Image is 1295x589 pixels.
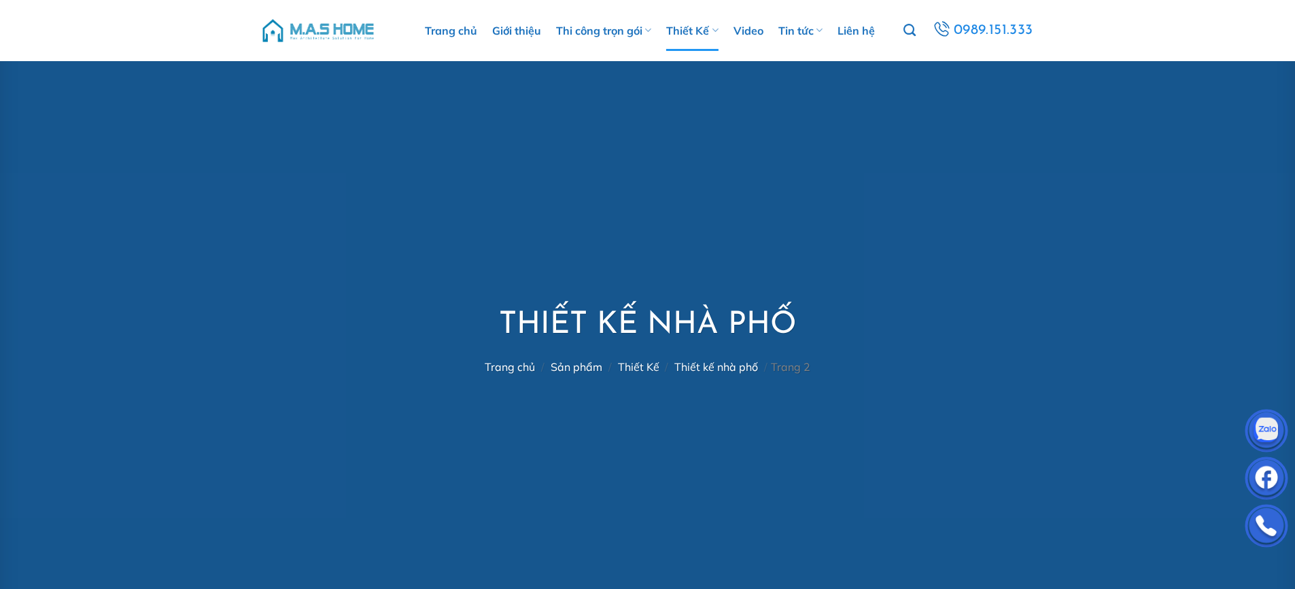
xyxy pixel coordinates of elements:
a: Giới thiệu [492,10,541,51]
a: 0989.151.333 [931,18,1035,43]
span: / [665,360,668,374]
a: Thiết Kế [666,10,718,51]
img: Zalo [1246,412,1287,453]
span: / [608,360,612,374]
img: Phone [1246,507,1287,548]
a: Video [733,10,763,51]
a: Sản phẩm [551,360,602,374]
a: Thi công trọn gói [556,10,651,51]
nav: Trang 2 [485,361,810,374]
a: Trang chủ [425,10,477,51]
h1: Thiết kế nhà phố [485,306,810,346]
span: / [764,360,767,374]
a: Tìm kiếm [903,16,916,45]
a: Liên hệ [838,10,875,51]
a: Thiết Kế [618,360,659,374]
a: Trang chủ [485,360,535,374]
span: / [541,360,545,374]
img: Facebook [1246,460,1287,501]
span: 0989.151.333 [954,19,1033,42]
a: Tin tức [778,10,823,51]
img: M.A.S HOME – Tổng Thầu Thiết Kế Và Xây Nhà Trọn Gói [260,10,376,51]
a: Thiết kế nhà phố [674,360,758,374]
